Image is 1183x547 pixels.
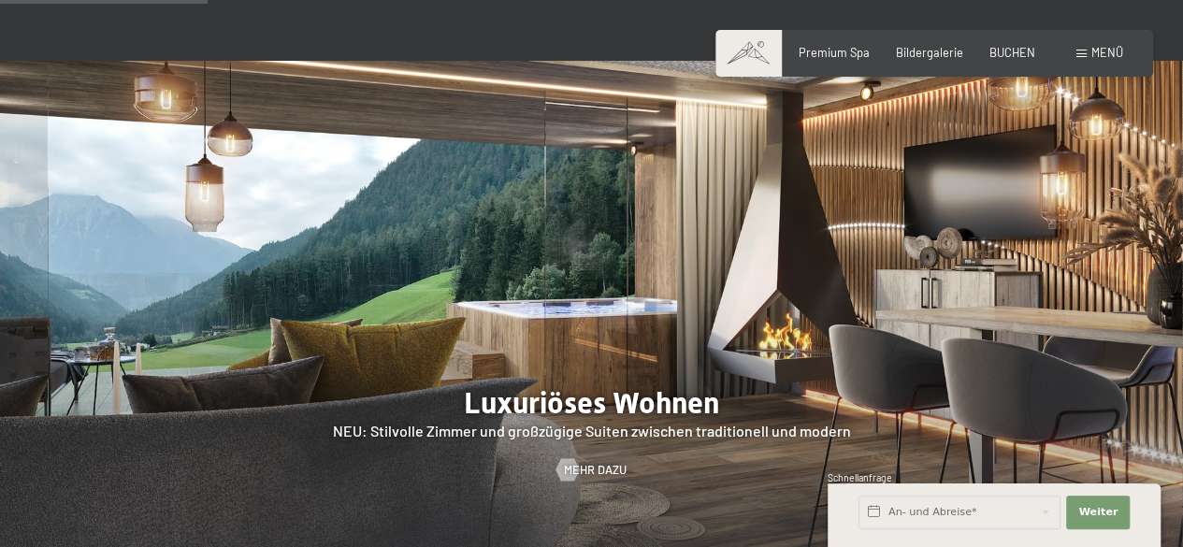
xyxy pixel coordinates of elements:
a: Mehr dazu [556,461,627,478]
span: Menü [1091,45,1123,60]
a: Premium Spa [799,45,870,60]
a: Bildergalerie [896,45,963,60]
span: Mehr dazu [564,461,627,478]
span: Schnellanfrage [828,472,892,483]
button: Weiter [1066,496,1130,529]
a: BUCHEN [989,45,1035,60]
span: Weiter [1078,505,1118,520]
